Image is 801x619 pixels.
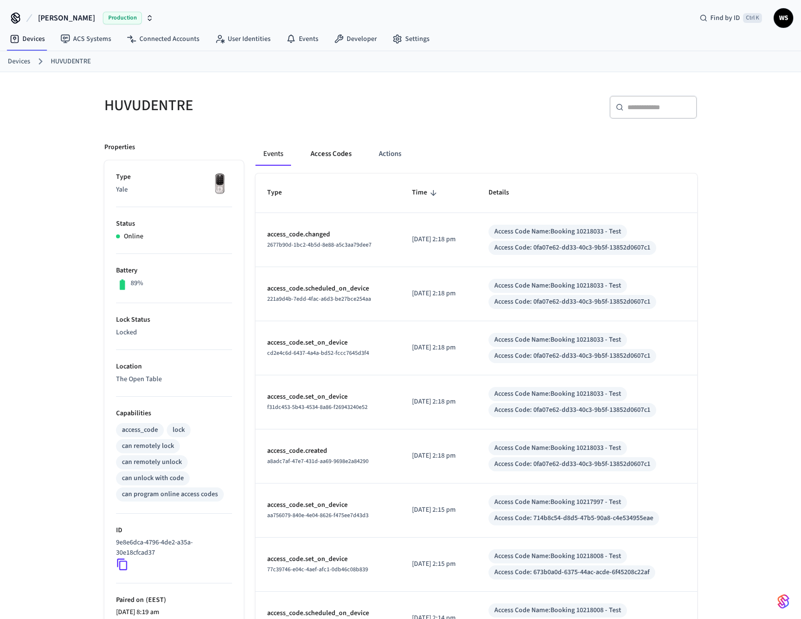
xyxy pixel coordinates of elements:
[412,451,465,461] p: [DATE] 2:18 pm
[267,295,371,303] span: 221a9d4b-7edd-4fac-a6d3-be27bce254aa
[267,565,368,574] span: 77c39746-e04c-4aef-afc1-0db46c08b839
[494,605,621,616] div: Access Code Name: Booking 10218008 - Test
[116,607,232,618] p: [DATE] 8:19 am
[303,142,359,166] button: Access Codes
[53,30,119,48] a: ACS Systems
[119,30,207,48] a: Connected Accounts
[116,315,232,325] p: Lock Status
[267,392,389,402] p: access_code.set_on_device
[116,328,232,338] p: Locked
[104,142,135,153] p: Properties
[494,443,621,453] div: Access Code Name: Booking 10218033 - Test
[267,446,389,456] p: access_code.created
[116,538,228,558] p: 9e8e6dca-4796-4de2-a35a-30e18cfcad37
[255,142,291,166] button: Events
[267,500,389,510] p: access_code.set_on_device
[8,57,30,67] a: Devices
[267,241,371,249] span: 2677b90d-1bc2-4b5d-8e88-a5c3aa79dee7
[116,172,232,182] p: Type
[488,185,522,200] span: Details
[774,8,793,28] button: WS
[116,595,232,605] p: Paired on
[207,30,278,48] a: User Identities
[122,425,158,435] div: access_code
[116,362,232,372] p: Location
[494,281,621,291] div: Access Code Name: Booking 10218033 - Test
[412,289,465,299] p: [DATE] 2:18 pm
[385,30,437,48] a: Settings
[494,227,621,237] div: Access Code Name: Booking 10218033 - Test
[494,459,650,469] div: Access Code: 0fa07e62-dd33-40c3-9b5f-13852d0607c1
[116,374,232,385] p: The Open Table
[412,343,465,353] p: [DATE] 2:18 pm
[122,489,218,500] div: can program online access codes
[267,457,369,465] span: a8adc7af-47e7-431d-aa69-9698e2a84290
[743,13,762,23] span: Ctrl K
[494,567,649,578] div: Access Code: 673b0a0d-6375-44ac-acde-6f45208c22af
[412,234,465,245] p: [DATE] 2:18 pm
[494,405,650,415] div: Access Code: 0fa07e62-dd33-40c3-9b5f-13852d0607c1
[116,185,232,195] p: Yale
[116,525,232,536] p: ID
[267,349,369,357] span: cd2e4c6d-6437-4a4a-bd52-fccc7645d3f4
[255,142,697,166] div: ant example
[267,608,389,619] p: access_code.scheduled_on_device
[267,338,389,348] p: access_code.set_on_device
[124,232,143,242] p: Online
[494,335,621,345] div: Access Code Name: Booking 10218033 - Test
[116,266,232,276] p: Battery
[267,511,369,520] span: aa756079-840e-4e04-8626-f475ee7d43d3
[778,594,789,609] img: SeamLogoGradient.69752ec5.svg
[326,30,385,48] a: Developer
[494,513,653,523] div: Access Code: 714b8c54-d8d5-47b5-90a8-c4e534955eae
[103,12,142,24] span: Production
[412,559,465,569] p: [DATE] 2:15 pm
[494,497,621,507] div: Access Code Name: Booking 10217997 - Test
[267,185,294,200] span: Type
[38,12,95,24] span: [PERSON_NAME]
[116,219,232,229] p: Status
[412,185,440,200] span: Time
[494,243,650,253] div: Access Code: 0fa07e62-dd33-40c3-9b5f-13852d0607c1
[122,473,184,484] div: can unlock with code
[116,408,232,419] p: Capabilities
[173,425,185,435] div: lock
[267,284,389,294] p: access_code.scheduled_on_device
[122,441,174,451] div: can remotely lock
[775,9,792,27] span: WS
[494,389,621,399] div: Access Code Name: Booking 10218033 - Test
[412,397,465,407] p: [DATE] 2:18 pm
[371,142,409,166] button: Actions
[144,595,166,605] span: ( EEST )
[494,551,621,561] div: Access Code Name: Booking 10218008 - Test
[267,554,389,564] p: access_code.set_on_device
[267,230,389,240] p: access_code.changed
[494,297,650,307] div: Access Code: 0fa07e62-dd33-40c3-9b5f-13852d0607c1
[494,351,650,361] div: Access Code: 0fa07e62-dd33-40c3-9b5f-13852d0607c1
[710,13,740,23] span: Find by ID
[278,30,326,48] a: Events
[104,96,395,116] h5: HUVUDENTRE
[122,457,182,467] div: can remotely unlock
[267,403,368,411] span: f31dc453-5b43-4534-8a86-f26943240e52
[131,278,143,289] p: 89%
[208,172,232,196] img: Yale Assure Touchscreen Wifi Smart Lock, Satin Nickel, Front
[51,57,91,67] a: HUVUDENTRE
[692,9,770,27] div: Find by IDCtrl K
[2,30,53,48] a: Devices
[412,505,465,515] p: [DATE] 2:15 pm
